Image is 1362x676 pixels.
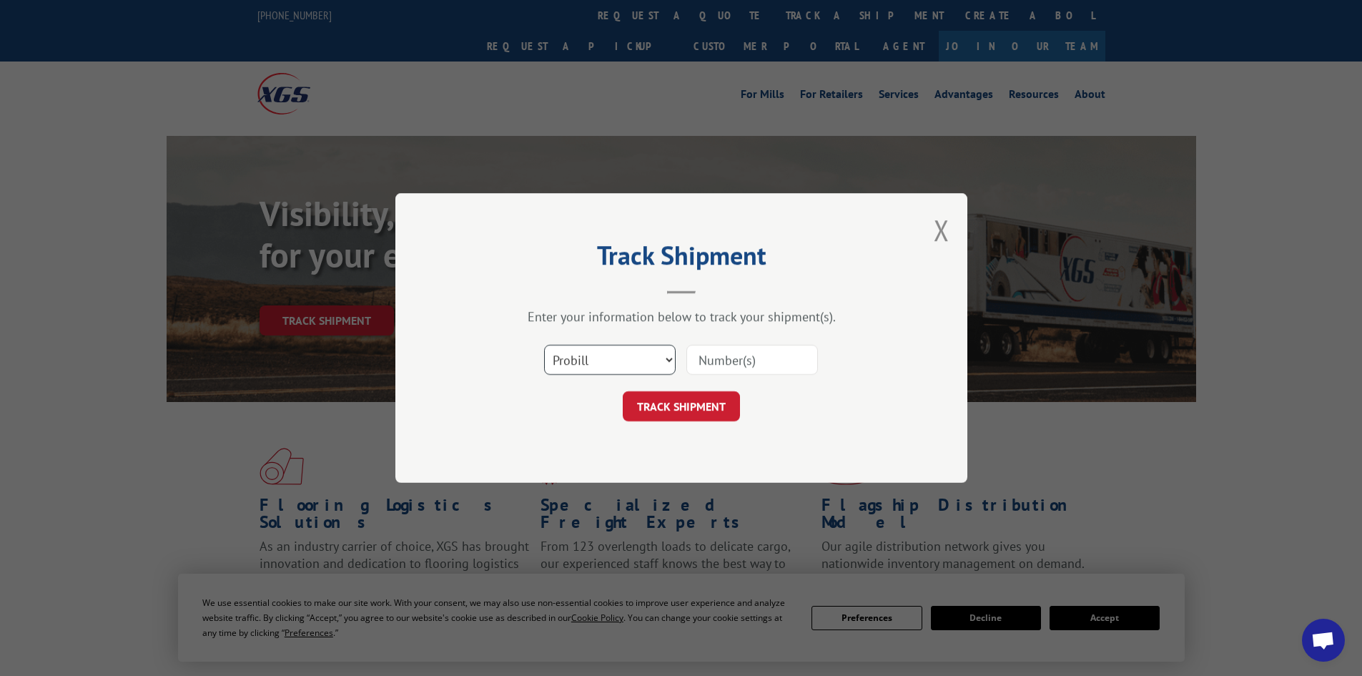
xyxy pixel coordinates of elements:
button: TRACK SHIPMENT [623,391,740,421]
div: Enter your information below to track your shipment(s). [467,308,896,325]
button: Close modal [934,211,949,249]
input: Number(s) [686,345,818,375]
div: Open chat [1302,619,1345,662]
h2: Track Shipment [467,245,896,273]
